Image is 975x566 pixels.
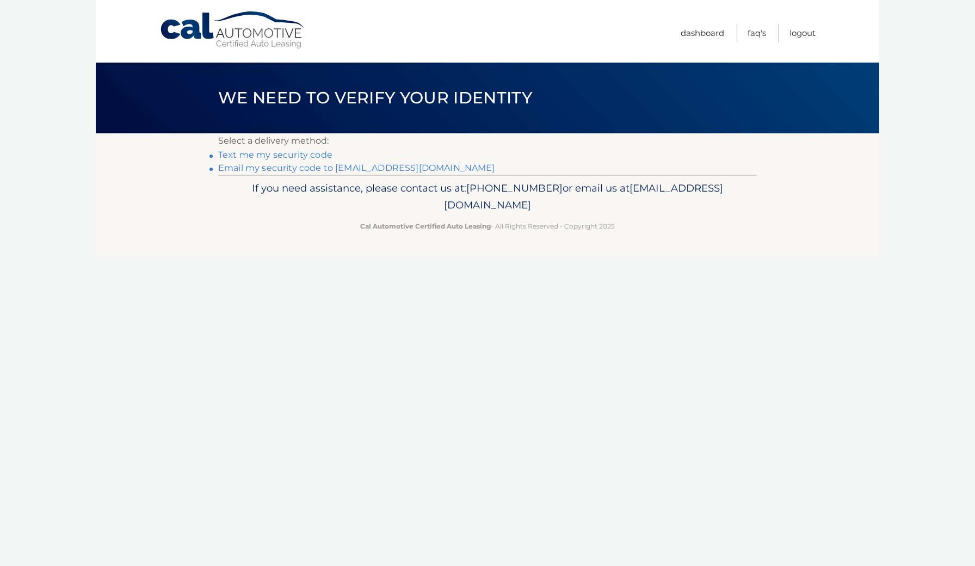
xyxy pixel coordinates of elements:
p: If you need assistance, please contact us at: or email us at [225,180,750,214]
span: We need to verify your identity [218,88,532,108]
a: Dashboard [681,24,724,42]
a: Email my security code to [EMAIL_ADDRESS][DOMAIN_NAME] [218,163,495,173]
a: FAQ's [748,24,766,42]
a: Cal Automotive [159,11,306,50]
a: Text me my security code [218,150,332,160]
p: - All Rights Reserved - Copyright 2025 [225,220,750,232]
strong: Cal Automotive Certified Auto Leasing [360,222,491,230]
a: Logout [789,24,816,42]
p: Select a delivery method: [218,133,757,149]
span: [PHONE_NUMBER] [466,182,563,194]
